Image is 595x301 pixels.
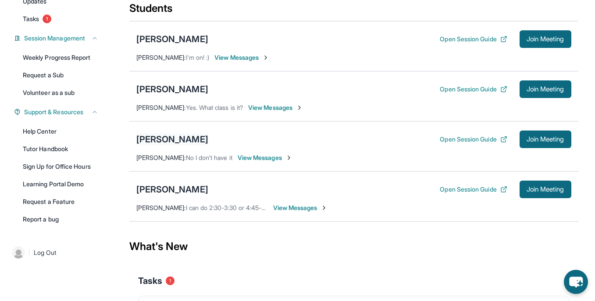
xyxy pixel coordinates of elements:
span: Join Meeting [527,187,564,192]
span: Yes. What class is it? [186,104,243,111]
span: Tasks [23,15,39,23]
div: What's New [129,227,578,266]
a: Volunteer as a sub [18,85,103,101]
span: Session Management [24,34,85,43]
span: Join Meeting [527,87,564,92]
a: Request a Feature [18,194,103,210]
div: [PERSON_NAME] [136,83,208,95]
span: Tasks [138,275,162,287]
button: Open Session Guide [440,85,507,94]
span: [PERSON_NAME] : [136,54,186,61]
img: Chevron-Right [296,104,303,111]
button: Join Meeting [520,131,571,148]
span: 1 [166,276,175,285]
span: [PERSON_NAME] : [136,154,186,161]
button: Session Management [21,34,98,43]
a: Sign Up for Office Hours [18,159,103,174]
div: [PERSON_NAME] [136,133,208,145]
button: Join Meeting [520,30,571,48]
img: user-img [12,247,25,259]
div: [PERSON_NAME] [136,33,208,45]
span: View Messages [248,103,303,112]
div: Students [129,1,578,21]
a: Help Center [18,123,103,139]
button: Open Session Guide [440,135,507,144]
span: Support & Resources [24,108,83,116]
a: Request a Sub [18,67,103,83]
span: View Messages [238,153,292,162]
a: Report a bug [18,211,103,227]
button: Join Meeting [520,181,571,198]
button: chat-button [564,270,588,294]
span: Join Meeting [527,137,564,142]
button: Open Session Guide [440,35,507,44]
div: [PERSON_NAME] [136,183,208,196]
span: Log Out [34,248,57,257]
a: Tutor Handbook [18,141,103,157]
span: View Messages [273,203,328,212]
button: Support & Resources [21,108,98,116]
span: 1 [43,15,51,23]
span: I'm on! :) [186,54,210,61]
button: Join Meeting [520,80,571,98]
button: Open Session Guide [440,185,507,194]
a: Weekly Progress Report [18,50,103,65]
span: | [28,247,30,258]
span: I can do 2:30-3:30 or 4:45-5:45 [186,204,274,211]
a: Learning Portal Demo [18,176,103,192]
a: |Log Out [9,243,103,262]
span: View Messages [214,53,269,62]
img: Chevron-Right [321,204,328,211]
img: Chevron-Right [262,54,269,61]
span: Join Meeting [527,36,564,42]
span: [PERSON_NAME] : [136,204,186,211]
span: No I don't have it [186,154,232,161]
span: [PERSON_NAME] : [136,104,186,111]
img: Chevron-Right [285,154,292,161]
a: Tasks1 [18,11,103,27]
